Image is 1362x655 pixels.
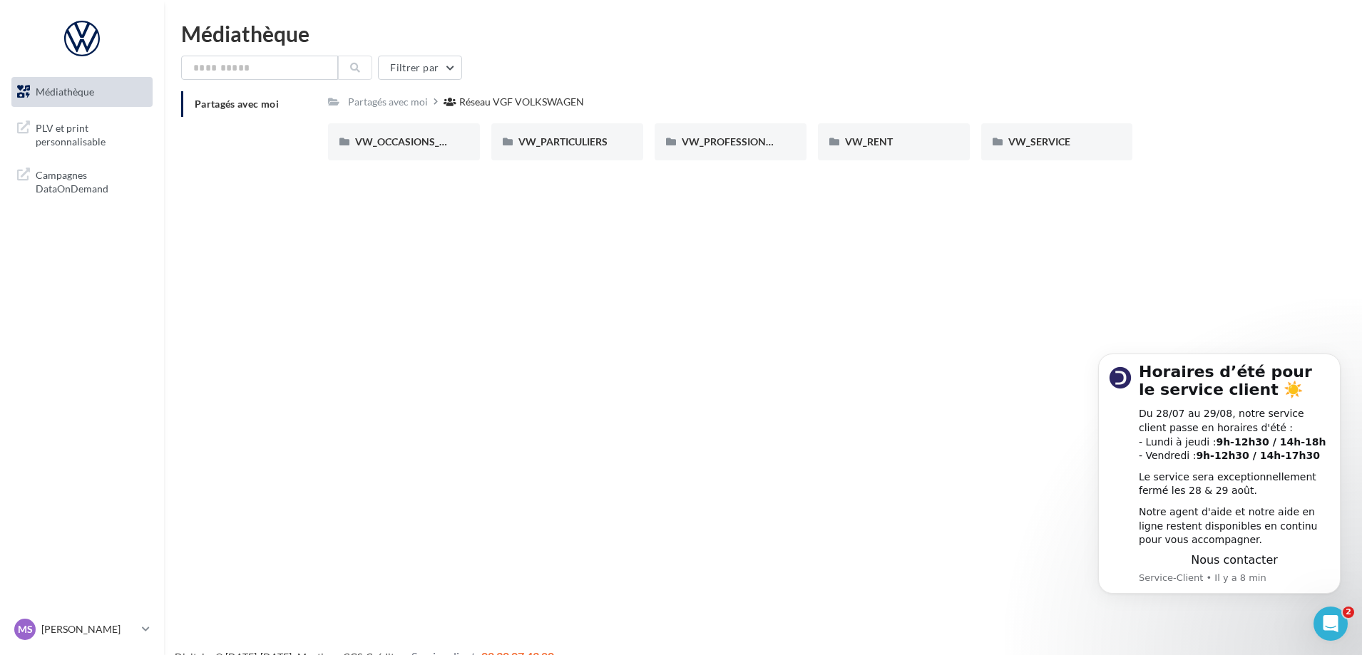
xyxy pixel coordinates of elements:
span: VW_OCCASIONS_GARANTIES [355,135,495,148]
span: Partagés avec moi [195,98,279,110]
a: Médiathèque [9,77,155,107]
a: Campagnes DataOnDemand [9,160,155,202]
span: Médiathèque [36,86,94,98]
span: PLV et print personnalisable [36,118,147,149]
span: 2 [1343,607,1354,618]
span: VW_RENT [845,135,893,148]
iframe: Intercom notifications message [1077,332,1362,617]
span: Campagnes DataOnDemand [36,165,147,196]
a: PLV et print personnalisable [9,113,155,155]
span: VW_PROFESSIONNELS [682,135,790,148]
span: VW_PARTICULIERS [518,135,608,148]
a: MS [PERSON_NAME] [11,616,153,643]
iframe: Intercom live chat [1314,607,1348,641]
span: MS [18,622,33,636]
p: [PERSON_NAME] [41,622,136,636]
button: Filtrer par [378,56,462,80]
div: Réseau VGF VOLKSWAGEN [459,95,584,109]
div: Partagés avec moi [348,95,428,109]
span: VW_SERVICE [1008,135,1070,148]
div: Médiathèque [181,23,1345,44]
